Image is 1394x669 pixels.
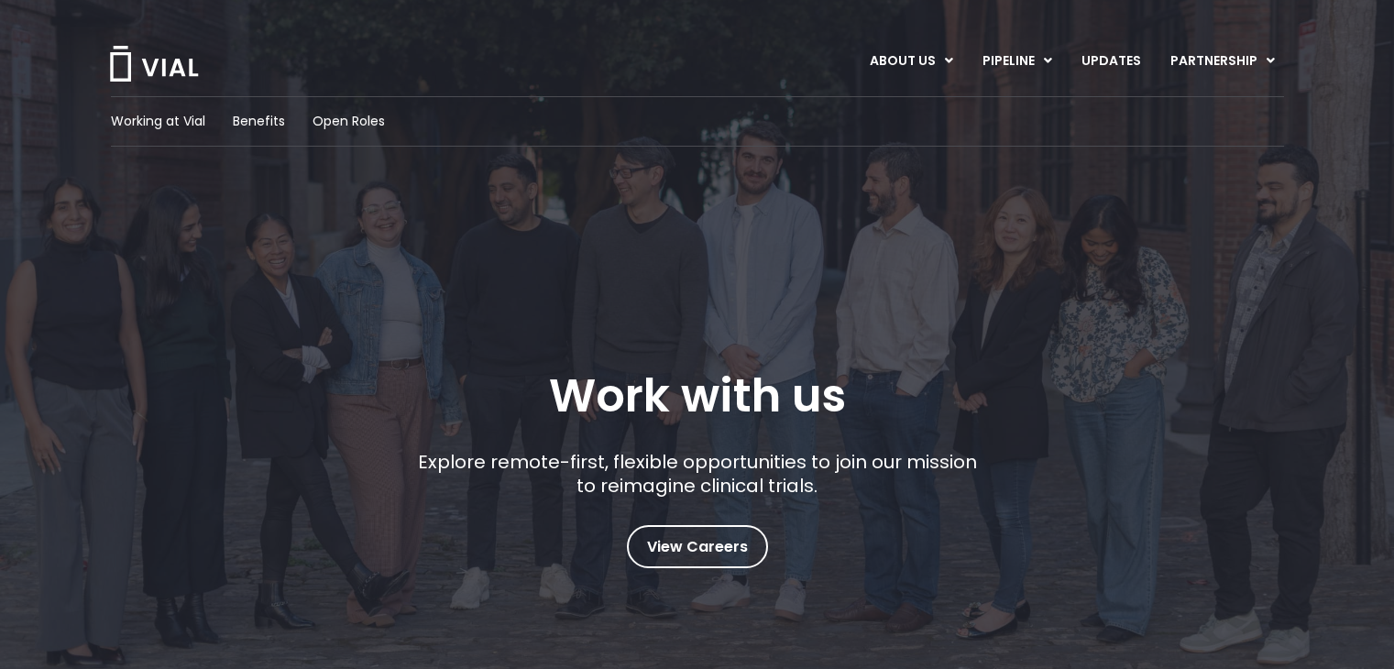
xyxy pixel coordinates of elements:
a: PIPELINEMenu Toggle [968,46,1066,77]
a: Working at Vial [111,112,205,131]
a: PARTNERSHIPMenu Toggle [1156,46,1290,77]
img: Vial Logo [108,46,200,82]
p: Explore remote-first, flexible opportunities to join our mission to reimagine clinical trials. [411,450,983,498]
span: View Careers [647,535,748,559]
a: Open Roles [313,112,385,131]
h1: Work with us [549,369,846,422]
a: UPDATES [1067,46,1155,77]
a: ABOUT USMenu Toggle [855,46,967,77]
a: View Careers [627,525,768,568]
a: Benefits [233,112,285,131]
